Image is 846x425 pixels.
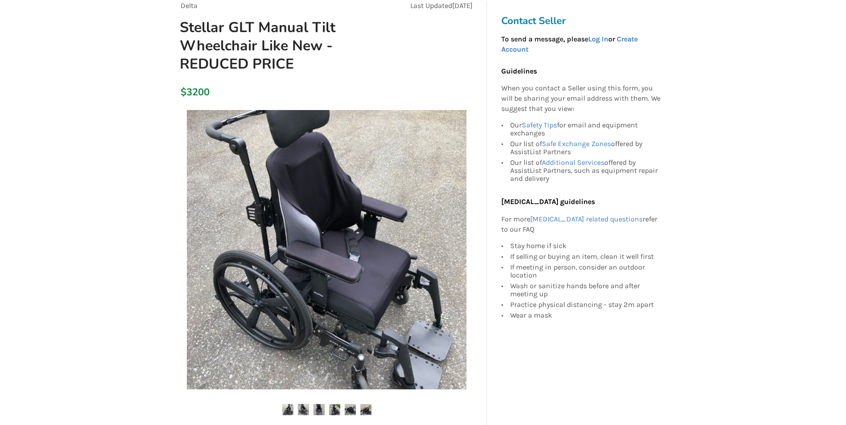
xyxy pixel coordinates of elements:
[522,121,557,129] a: Safety Tips
[510,157,661,183] div: Our list of offered by AssistList Partners, such as equipment repair and delivery
[510,139,661,157] div: Our list of offered by AssistList Partners
[345,404,356,415] img: stellar glt manual tilt wheelchair like new - reduced price-wheelchair-mobility-delta-assistlist-...
[173,18,384,73] h1: Stellar GLT Manual Tilt Wheelchair Like New - REDUCED PRICE
[410,1,452,10] span: Last Updated
[181,1,198,10] span: Delta
[501,35,638,53] strong: To send a message, please or
[501,84,661,114] p: When you contact a Seller using this form, you will be sharing your email address with them. We s...
[360,404,371,415] img: stellar glt manual tilt wheelchair like new - reduced price-wheelchair-mobility-delta-assistlist-...
[314,404,325,415] img: stellar glt manual tilt wheelchair like new - reduced price-wheelchair-mobility-delta-assistlist-...
[282,404,293,415] img: stellar glt manual tilt wheelchair like new - reduced price-wheelchair-mobility-delta-assistlist-...
[510,299,661,310] div: Practice physical distancing - stay 2m apart
[501,214,661,235] p: For more refer to our FAQ
[510,251,661,262] div: If selling or buying an item, clean it well first
[501,15,665,27] h3: Contact Seller
[298,404,309,415] img: stellar glt manual tilt wheelchair like new - reduced price-wheelchair-mobility-delta-assistlist-...
[510,121,661,139] div: Our for email and equipment exchanges
[501,197,595,206] b: [MEDICAL_DATA] guidelines
[510,242,661,251] div: Stay home if sick
[329,404,340,415] img: stellar glt manual tilt wheelchair like new - reduced price-wheelchair-mobility-delta-assistlist-...
[542,139,611,148] a: Safe Exchange Zones
[510,262,661,281] div: If meeting in person, consider an outdoor location
[530,215,643,223] a: [MEDICAL_DATA] related questions
[510,281,661,299] div: Wash or sanitize hands before and after meeting up
[452,1,473,10] span: [DATE]
[542,158,604,167] a: Additional Services
[181,86,186,98] div: $3200
[588,35,608,43] a: Log In
[510,310,661,319] div: Wear a mask
[501,67,537,75] b: Guidelines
